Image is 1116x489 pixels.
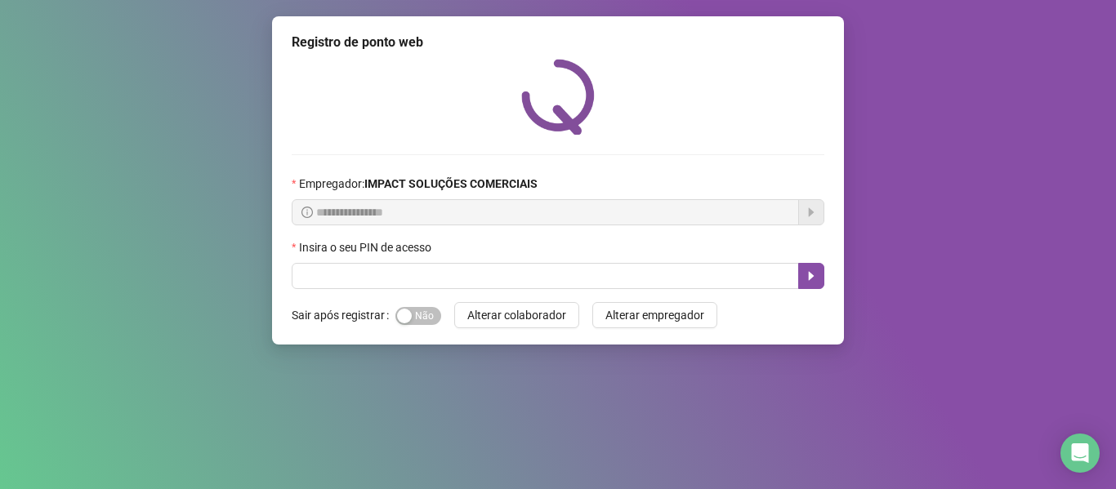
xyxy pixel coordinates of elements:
[467,306,566,324] span: Alterar colaborador
[292,238,442,256] label: Insira o seu PIN de acesso
[1060,433,1100,473] div: Open Intercom Messenger
[299,175,538,193] span: Empregador :
[301,207,313,218] span: info-circle
[592,302,717,328] button: Alterar empregador
[521,59,595,135] img: QRPoint
[454,302,579,328] button: Alterar colaborador
[605,306,704,324] span: Alterar empregador
[292,302,395,328] label: Sair após registrar
[364,177,538,190] strong: IMPACT SOLUÇÕES COMERCIAIS
[292,33,824,52] div: Registro de ponto web
[805,269,818,282] span: caret-right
